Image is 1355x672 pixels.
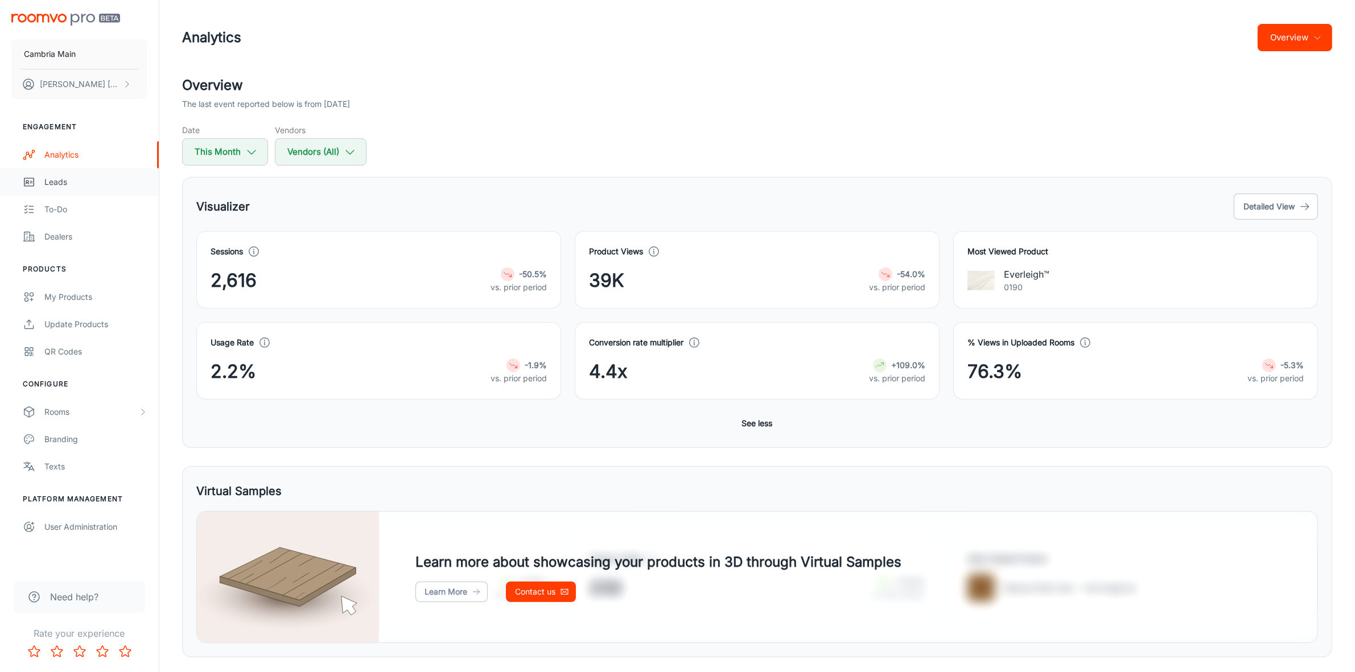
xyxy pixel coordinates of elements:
[589,267,624,294] span: 39K
[1247,372,1304,385] p: vs. prior period
[196,198,250,215] h5: Visualizer
[91,640,114,663] button: Rate 4 star
[182,98,350,110] p: The last event reported below is from [DATE]
[211,358,256,385] span: 2.2%
[275,124,366,136] h5: Vendors
[182,138,268,166] button: This Month
[23,640,46,663] button: Rate 1 star
[415,582,488,602] a: Learn More
[44,433,147,446] div: Branding
[44,230,147,243] div: Dealers
[50,590,98,604] span: Need help?
[44,460,147,473] div: Texts
[44,291,147,303] div: My Products
[24,48,76,60] p: Cambria Main
[1004,281,1049,294] p: 0190
[46,640,68,663] button: Rate 2 star
[869,372,925,385] p: vs. prior period
[589,358,627,385] span: 4.4x
[275,138,366,166] button: Vendors (All)
[891,360,925,370] strong: +109.0%
[68,640,91,663] button: Rate 3 star
[738,413,777,434] button: See less
[211,245,243,258] h4: Sessions
[9,626,150,640] p: Rate your experience
[11,14,120,26] img: Roomvo PRO Beta
[44,203,147,216] div: To-do
[519,269,547,279] strong: -50.5%
[211,336,254,349] h4: Usage Rate
[182,27,241,48] h1: Analytics
[1234,193,1318,220] button: Detailed View
[44,318,147,331] div: Update Products
[44,345,147,358] div: QR Codes
[506,582,576,602] a: Contact us
[897,269,925,279] strong: -54.0%
[967,336,1074,349] h4: % Views in Uploaded Rooms
[44,406,138,418] div: Rooms
[869,281,925,294] p: vs. prior period
[1004,267,1049,281] p: Everleigh™
[44,176,147,188] div: Leads
[182,124,268,136] h5: Date
[44,521,147,533] div: User Administration
[415,552,901,572] h4: Learn more about showcasing your products in 3D through Virtual Samples
[196,483,282,500] h5: Virtual Samples
[967,358,1022,385] span: 76.3%
[967,245,1304,258] h4: Most Viewed Product
[525,360,547,370] strong: -1.9%
[182,75,1332,96] h2: Overview
[589,336,683,349] h4: Conversion rate multiplier
[11,69,147,99] button: [PERSON_NAME] [PERSON_NAME]
[1258,24,1332,51] button: Overview
[967,267,995,294] img: Everleigh™
[1280,360,1304,370] strong: -5.3%
[40,78,120,90] p: [PERSON_NAME] [PERSON_NAME]
[491,372,547,385] p: vs. prior period
[491,281,547,294] p: vs. prior period
[114,640,137,663] button: Rate 5 star
[44,149,147,161] div: Analytics
[589,245,643,258] h4: Product Views
[211,267,257,294] span: 2,616
[11,39,147,69] button: Cambria Main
